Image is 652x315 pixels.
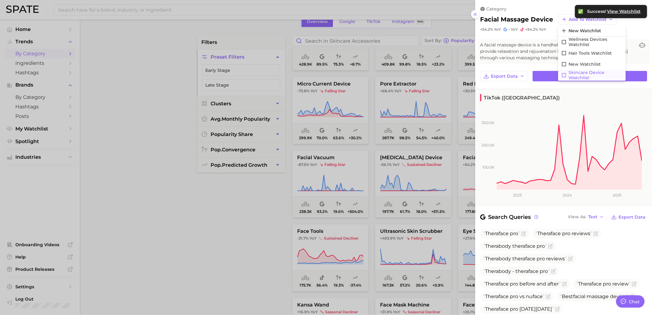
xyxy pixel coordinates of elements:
button: Export Data [480,71,528,81]
tspan: 2024 [563,193,572,197]
button: View AsText [566,213,606,221]
span: Theraface pro [DATE][DATE] [483,306,554,312]
a: See more data [533,71,647,81]
span: New Watchlist [569,28,601,33]
button: Add to Watchlist [558,14,617,25]
span: Theraface pro review [576,281,631,287]
div: ✅ [578,9,584,14]
span: Text [588,215,597,219]
button: Flag as miscategorized or irrelevant [548,244,553,249]
tspan: 2025 [613,193,622,197]
span: Best [560,294,628,299]
span: Theraface pro vs nuface [483,294,545,299]
button: Export Data [610,213,647,221]
span: massage [587,294,609,299]
span: New Watchlist [569,62,601,67]
button: Flag as miscategorized or irrelevant [593,231,598,236]
span: Hair Tools Watchlist [569,51,612,56]
div: Success! [587,9,641,14]
span: Add to Watchlist [569,17,607,22]
span: TikTok ([GEOGRAPHIC_DATA]) [480,94,560,101]
span: +54.2% [525,27,538,32]
button: Flag as miscategorized or irrelevant [632,282,637,286]
tspan: 2023 [513,193,522,197]
span: Wellness Devices Watchlist [569,37,623,47]
span: Therabody theraface pro reviews [483,256,567,262]
span: category [486,6,506,12]
button: Flag as miscategorized or irrelevant [568,256,573,261]
span: View As [568,215,586,219]
span: A facial massage device is a handheld electronic tool designed to provide relaxation and rejuvena... [480,42,635,61]
span: Export Data [491,74,518,79]
span: Search Queries [480,213,539,221]
button: View Watchlist [607,9,641,14]
div: Add to Watchlist [558,25,626,81]
h2: facial massage device [480,16,553,23]
button: Flag as miscategorized or irrelevant [562,282,567,286]
span: Skincare Device Watchlist [569,70,623,80]
span: Theraface pro reviews [535,231,592,236]
span: YoY [511,27,518,32]
span: YoY [539,27,546,32]
button: Flag as miscategorized or irrelevant [555,307,560,312]
span: device [610,294,626,299]
button: Flag as miscategorized or irrelevant [629,294,634,299]
span: Theraface pro before and after [483,281,561,287]
span: Export Data [619,215,646,220]
span: Theraface pro [483,231,520,236]
span: +54.2% [480,27,493,32]
span: Therabody theraface pro [483,243,547,249]
button: Flag as miscategorized or irrelevant [546,294,551,299]
button: Flag as miscategorized or irrelevant [551,269,556,274]
button: Flag as miscategorized or irrelevant [521,231,526,236]
span: YoY [494,27,501,32]
span: - [508,27,510,32]
span: Therabody - theraface pro [483,268,550,274]
span: facial [573,294,585,299]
